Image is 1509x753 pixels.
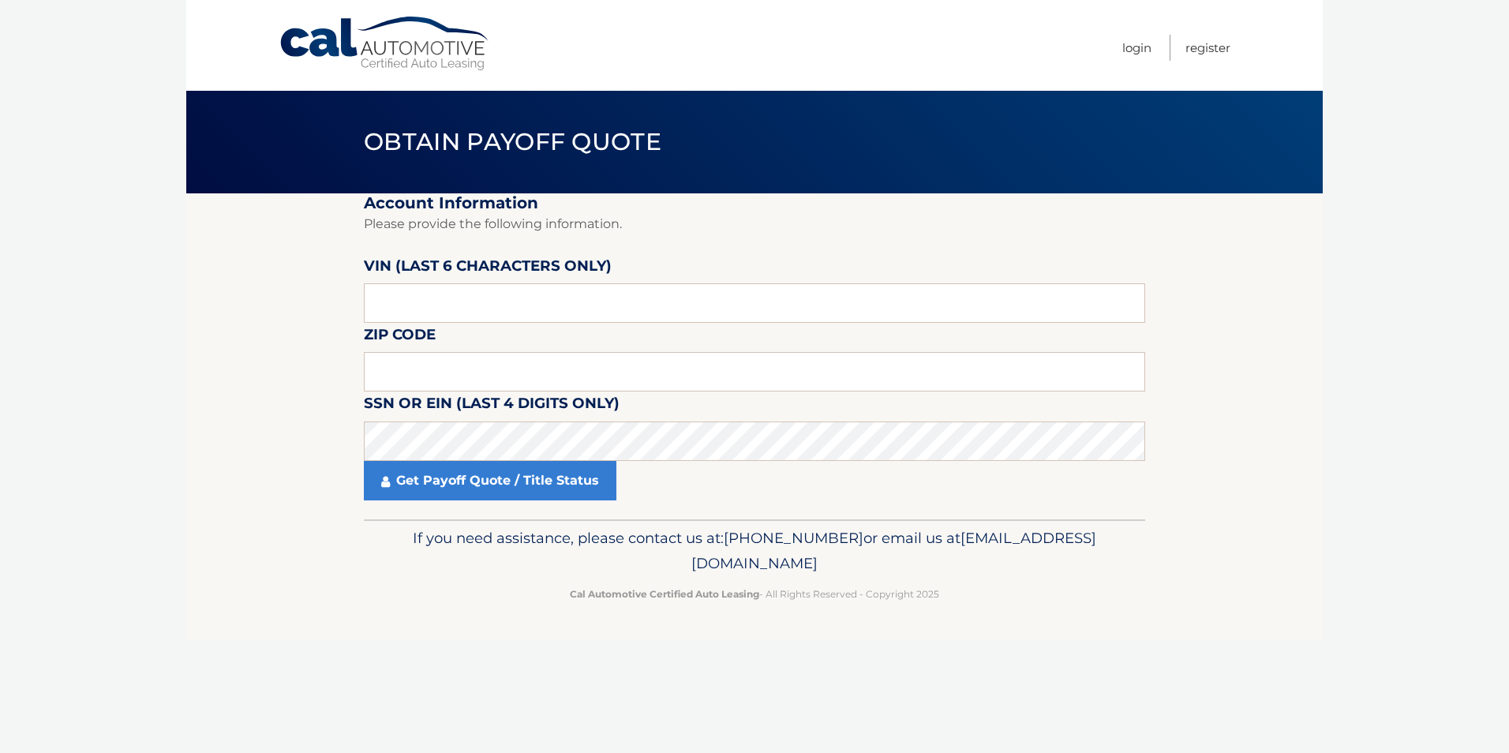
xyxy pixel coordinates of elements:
a: Cal Automotive [279,16,492,72]
p: - All Rights Reserved - Copyright 2025 [374,586,1135,602]
a: Login [1122,35,1151,61]
a: Register [1185,35,1230,61]
label: Zip Code [364,323,436,352]
a: Get Payoff Quote / Title Status [364,461,616,500]
span: [PHONE_NUMBER] [724,529,863,547]
label: SSN or EIN (last 4 digits only) [364,391,620,421]
p: Please provide the following information. [364,213,1145,235]
p: If you need assistance, please contact us at: or email us at [374,526,1135,576]
strong: Cal Automotive Certified Auto Leasing [570,588,759,600]
label: VIN (last 6 characters only) [364,254,612,283]
h2: Account Information [364,193,1145,213]
span: Obtain Payoff Quote [364,127,661,156]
